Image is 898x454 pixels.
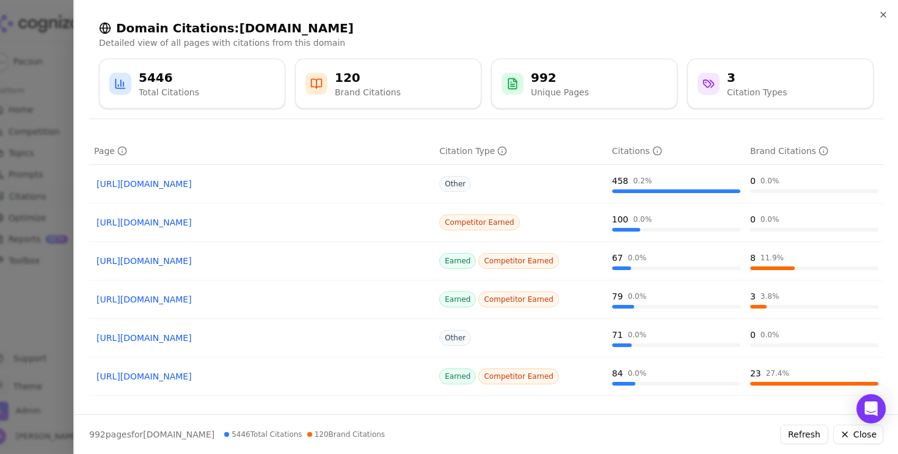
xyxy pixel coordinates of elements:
div: 27.4 % [766,368,789,378]
th: totalCitationCount [607,137,745,165]
span: Competitor Earned [478,291,559,307]
a: [URL][DOMAIN_NAME] [97,216,427,229]
div: 0.0 % [628,368,647,378]
div: 992 [531,69,589,86]
a: [URL][DOMAIN_NAME] [97,332,427,344]
div: 71 [612,329,623,341]
div: Brand Citations [750,145,828,157]
div: Page [94,145,127,157]
a: [URL][DOMAIN_NAME] [97,370,427,383]
div: 79 [612,290,623,302]
div: 0.0 % [761,176,779,186]
div: Citations [612,145,662,157]
a: [URL][DOMAIN_NAME] [97,293,427,306]
h2: Domain Citations: [DOMAIN_NAME] [99,20,874,37]
span: Earned [439,368,476,384]
div: 0.0 % [761,330,779,340]
th: citationTypes [434,137,607,165]
span: Competitor Earned [478,368,559,384]
span: 5446 Total Citations [224,430,302,439]
p: page s for [89,428,214,441]
div: 8 [750,252,756,264]
span: 992 [89,430,106,439]
div: Unique Pages [531,86,589,98]
div: 0 [750,213,756,225]
div: 3.8 % [761,291,779,301]
span: 120 Brand Citations [307,430,385,439]
a: [URL][DOMAIN_NAME] [97,178,427,190]
div: 5446 [139,69,199,86]
div: 11.9 % [761,253,784,263]
span: Earned [439,253,476,269]
th: brandCitationCount [745,137,883,165]
div: 23 [750,367,761,379]
div: 120 [335,69,401,86]
div: 0 [750,175,756,187]
div: Citation Type [439,145,507,157]
div: 84 [612,367,623,379]
div: 0.0 % [628,330,647,340]
div: 3 [750,290,756,302]
div: 458 [612,175,629,187]
span: [DOMAIN_NAME] [143,430,214,439]
p: Detailed view of all pages with citations from this domain [99,37,874,49]
div: 0.0 % [628,291,647,301]
span: Other [439,330,471,346]
span: Competitor Earned [439,214,520,230]
div: 100 [612,213,629,225]
div: 0.0 % [628,253,647,263]
span: Competitor Earned [478,253,559,269]
div: Citation Types [727,86,787,98]
button: Close [833,425,883,444]
div: 0 [750,329,756,341]
div: 67 [612,252,623,264]
span: Other [439,176,471,192]
div: 3 [727,69,787,86]
div: Brand Citations [335,86,401,98]
div: 0.2 % [633,176,652,186]
a: [URL][DOMAIN_NAME] [97,255,427,267]
th: page [89,137,434,165]
div: 0.0 % [761,214,779,224]
div: Total Citations [139,86,199,98]
span: Earned [439,291,476,307]
div: 0.0 % [633,214,652,224]
button: Refresh [780,425,828,444]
